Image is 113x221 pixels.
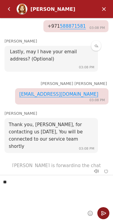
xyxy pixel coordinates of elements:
[30,6,80,12] div: [PERSON_NAME]
[79,147,94,151] span: 03:08 PM
[90,165,102,177] em: Mute
[97,207,109,219] em: Send
[104,169,108,173] em: End chat
[60,23,86,29] a: 588871581
[9,122,83,149] span: Thank you, [PERSON_NAME], for contacting us [DATE], You will be connected to our service team sho...
[84,207,96,219] em: Smiley
[91,41,101,51] em: Reply
[48,23,86,29] span: +971
[17,4,27,14] img: Profile picture of Eva Tyler
[5,38,113,45] div: [PERSON_NAME]
[5,110,113,117] div: [PERSON_NAME]
[79,65,94,69] span: 03:08 PM
[3,3,15,15] em: Back
[89,26,105,30] span: 03:08 PM
[98,3,110,15] em: Minimize
[10,49,77,62] span: Lastly, may I have your email address? (Optional)
[89,98,105,102] span: 03:08 PM
[19,92,98,97] a: [EMAIL_ADDRESS][DOMAIN_NAME]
